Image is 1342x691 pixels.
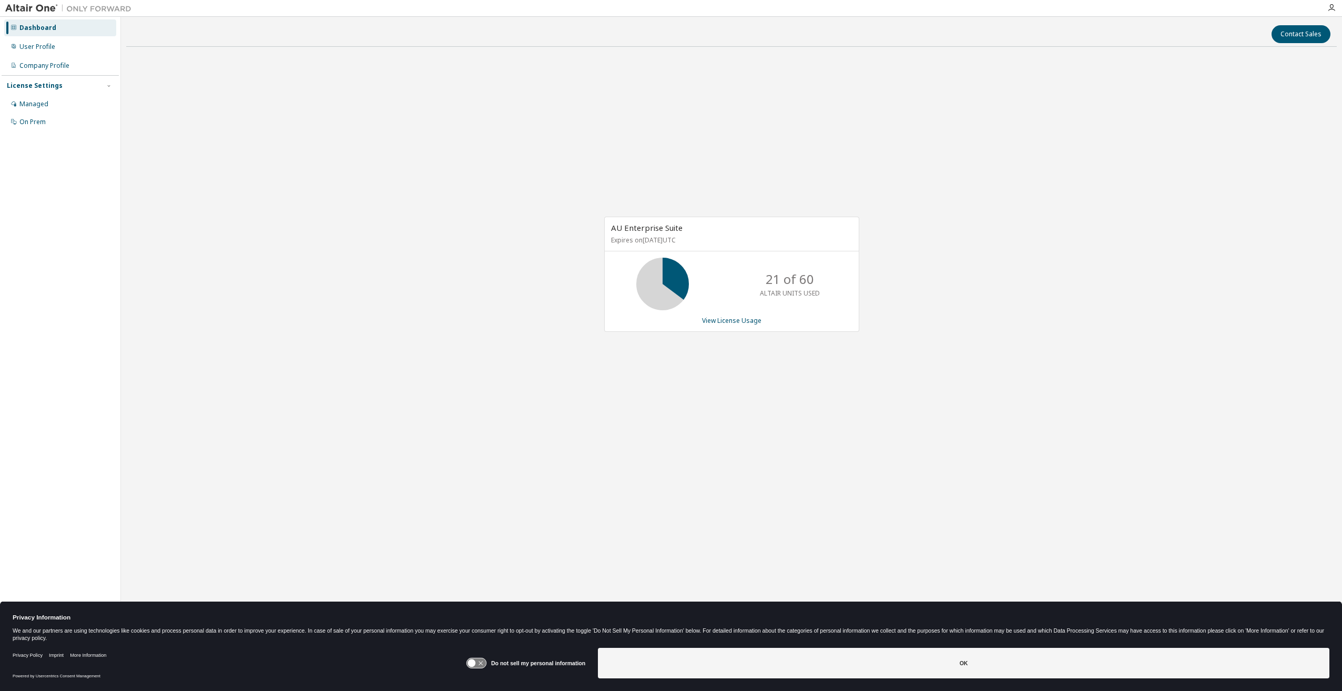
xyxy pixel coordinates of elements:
p: 21 of 60 [766,270,814,288]
p: Expires on [DATE] UTC [611,236,850,245]
div: User Profile [19,43,55,51]
img: Altair One [5,3,137,14]
p: ALTAIR UNITS USED [760,289,820,298]
a: View License Usage [702,316,761,325]
div: On Prem [19,118,46,126]
div: Managed [19,100,48,108]
button: Contact Sales [1272,25,1330,43]
div: Company Profile [19,62,69,70]
span: AU Enterprise Suite [611,222,683,233]
div: License Settings [7,82,63,90]
div: Dashboard [19,24,56,32]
